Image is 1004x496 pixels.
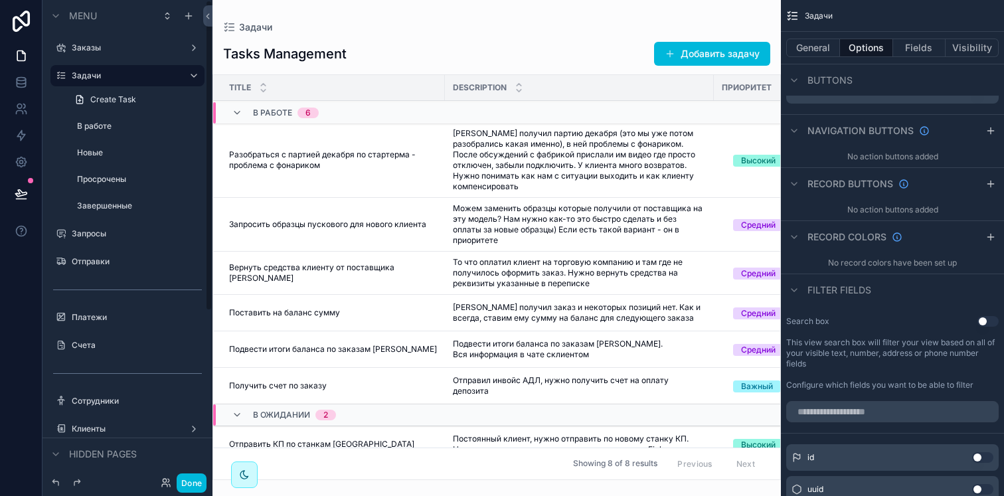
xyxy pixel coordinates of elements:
button: Options [840,39,893,57]
span: Задачи [805,11,833,21]
label: Configure which fields you want to be able to filter [786,380,973,390]
label: Запросы [72,228,197,239]
span: Приоритет [722,82,772,93]
span: id [807,452,814,463]
label: Задачи [72,70,178,81]
label: Заказы [72,42,178,53]
span: Title [229,82,251,93]
button: Fields [893,39,946,57]
button: Done [177,473,207,493]
label: Сотрудники [72,396,197,406]
button: Visibility [946,39,999,57]
div: No action buttons added [781,199,1004,220]
span: Filter fields [807,284,871,297]
span: Menu [69,9,97,23]
label: В работе [77,121,197,131]
div: 6 [305,107,311,118]
label: This view search box will filter your view based on all of your visible text, number, address or ... [786,337,999,369]
span: Hidden pages [69,448,137,461]
a: Create Task [66,89,205,110]
label: Завершенные [77,201,197,211]
span: Create Task [90,94,136,105]
button: General [786,39,840,57]
label: Платежи [72,312,197,323]
span: Record colors [807,230,886,244]
div: No action buttons added [781,146,1004,167]
label: Новые [77,147,197,158]
div: No record colors have been set up [781,252,1004,274]
label: Просрочены [77,174,197,185]
span: Buttons [807,74,853,87]
span: Showing 8 of 8 results [573,459,657,469]
label: Счета [72,340,197,351]
label: Клиенты [72,424,178,434]
span: Record buttons [807,177,893,191]
span: В ожидании [253,410,310,420]
span: Description [453,82,507,93]
div: 2 [323,410,328,420]
span: В работе [253,107,292,118]
label: Search box [786,316,829,327]
span: Navigation buttons [807,124,914,137]
label: Отправки [72,256,197,267]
